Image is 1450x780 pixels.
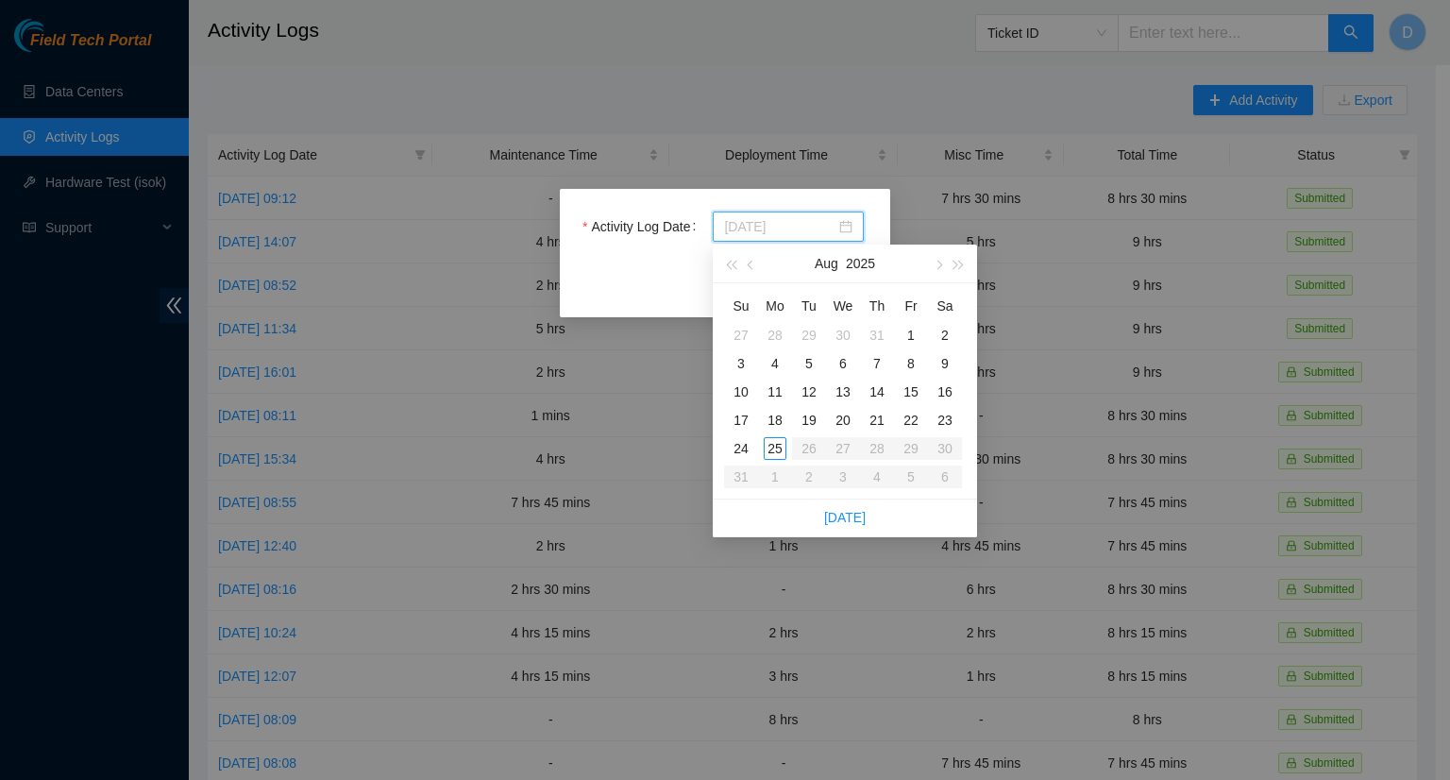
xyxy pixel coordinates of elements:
div: 2 [934,324,956,347]
td: 2025-08-02 [928,321,962,349]
div: 29 [798,324,820,347]
input: Activity Log Date [724,216,835,237]
div: 18 [764,409,786,432]
td: 2025-08-16 [928,378,962,406]
td: 2025-08-21 [860,406,894,434]
td: 2025-07-27 [724,321,758,349]
td: 2025-08-17 [724,406,758,434]
div: 8 [900,352,922,375]
div: 3 [730,352,752,375]
td: 2025-07-31 [860,321,894,349]
td: 2025-08-14 [860,378,894,406]
div: 11 [764,381,786,403]
div: 6 [832,352,854,375]
div: 23 [934,409,956,432]
td: 2025-07-30 [826,321,860,349]
td: 2025-08-15 [894,378,928,406]
div: 10 [730,381,752,403]
th: We [826,291,860,321]
div: 31 [866,324,888,347]
th: Th [860,291,894,321]
th: Sa [928,291,962,321]
label: Activity Log Date [582,212,703,242]
div: 12 [798,381,820,403]
td: 2025-08-04 [758,349,792,378]
th: Mo [758,291,792,321]
td: 2025-08-06 [826,349,860,378]
a: [DATE] [824,510,866,525]
td: 2025-08-08 [894,349,928,378]
td: 2025-08-01 [894,321,928,349]
div: 30 [832,324,854,347]
div: 4 [764,352,786,375]
div: 25 [764,437,786,460]
div: 7 [866,352,888,375]
td: 2025-08-13 [826,378,860,406]
div: 17 [730,409,752,432]
th: Su [724,291,758,321]
div: 20 [832,409,854,432]
td: 2025-08-12 [792,378,826,406]
td: 2025-08-18 [758,406,792,434]
td: 2025-08-25 [758,434,792,463]
th: Tu [792,291,826,321]
td: 2025-08-24 [724,434,758,463]
div: 19 [798,409,820,432]
div: 28 [764,324,786,347]
div: 9 [934,352,956,375]
td: 2025-08-19 [792,406,826,434]
td: 2025-08-10 [724,378,758,406]
div: 22 [900,409,922,432]
td: 2025-08-03 [724,349,758,378]
button: 2025 [846,245,875,282]
td: 2025-08-11 [758,378,792,406]
td: 2025-08-07 [860,349,894,378]
div: 14 [866,381,888,403]
td: 2025-07-29 [792,321,826,349]
td: 2025-08-20 [826,406,860,434]
td: 2025-08-09 [928,349,962,378]
th: Fr [894,291,928,321]
td: 2025-08-23 [928,406,962,434]
div: 16 [934,381,956,403]
div: 5 [798,352,820,375]
div: 15 [900,381,922,403]
div: 27 [730,324,752,347]
div: 24 [730,437,752,460]
div: 1 [900,324,922,347]
td: 2025-07-28 [758,321,792,349]
button: Aug [815,245,838,282]
div: 21 [866,409,888,432]
div: 13 [832,381,854,403]
td: 2025-08-05 [792,349,826,378]
td: 2025-08-22 [894,406,928,434]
